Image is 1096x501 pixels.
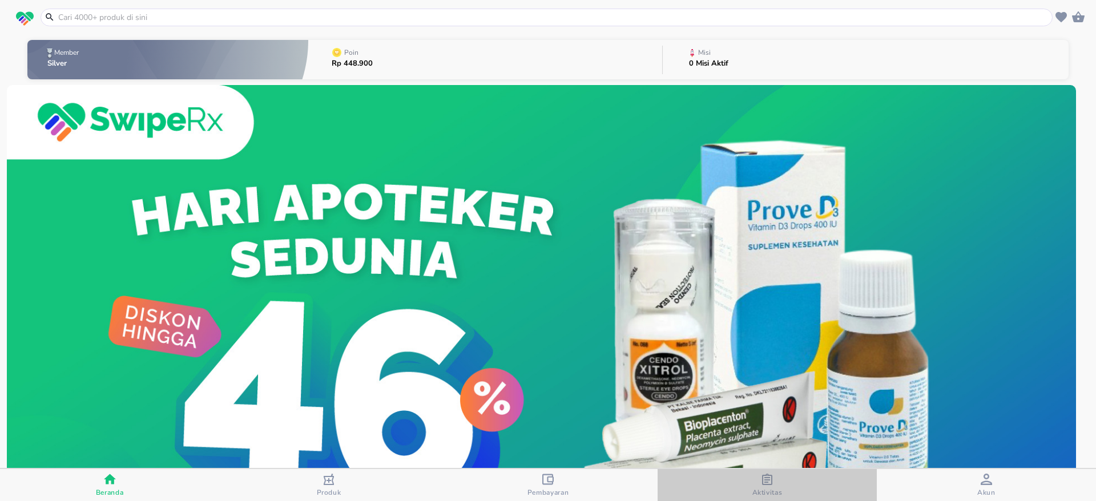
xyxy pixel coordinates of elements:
[27,37,308,82] button: MemberSilver
[658,469,877,501] button: Aktivitas
[527,488,569,497] span: Pembayaran
[308,37,662,82] button: PoinRp 448.900
[698,49,711,56] p: Misi
[54,49,79,56] p: Member
[96,488,124,497] span: Beranda
[317,488,341,497] span: Produk
[689,60,728,67] p: 0 Misi Aktif
[16,11,34,26] img: logo_swiperx_s.bd005f3b.svg
[977,488,996,497] span: Akun
[752,488,783,497] span: Aktivitas
[47,60,81,67] p: Silver
[332,60,373,67] p: Rp 448.900
[219,469,438,501] button: Produk
[877,469,1096,501] button: Akun
[344,49,358,56] p: Poin
[57,11,1050,23] input: Cari 4000+ produk di sini
[438,469,658,501] button: Pembayaran
[663,37,1069,82] button: Misi0 Misi Aktif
